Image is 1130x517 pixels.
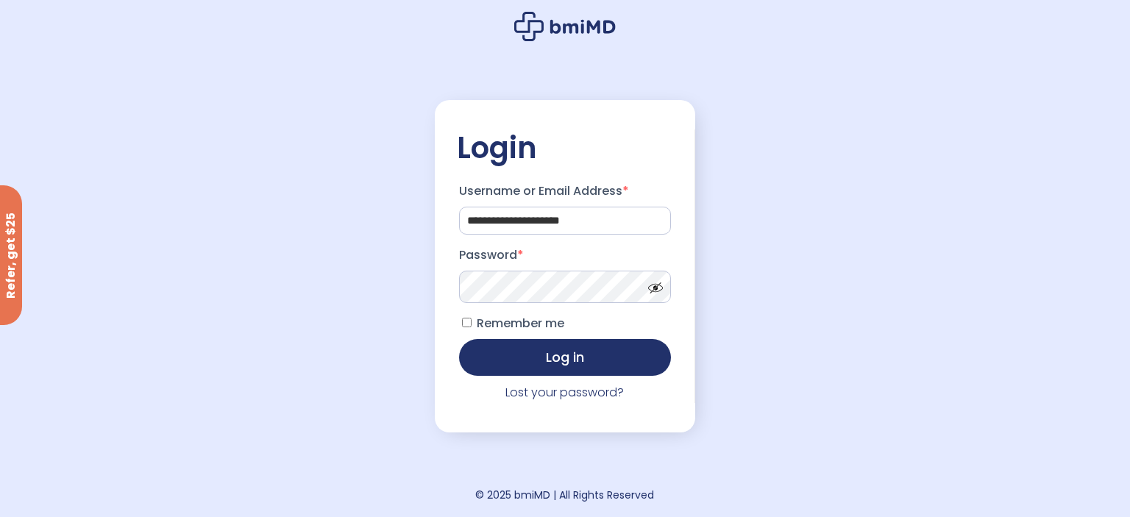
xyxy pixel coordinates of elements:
input: Remember me [462,318,472,327]
label: Username or Email Address [459,179,671,203]
div: © 2025 bmiMD | All Rights Reserved [475,485,654,505]
button: Log in [459,339,671,376]
label: Password [459,243,671,267]
a: Lost your password? [505,384,624,401]
h2: Login [457,129,673,166]
span: Remember me [477,315,564,332]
